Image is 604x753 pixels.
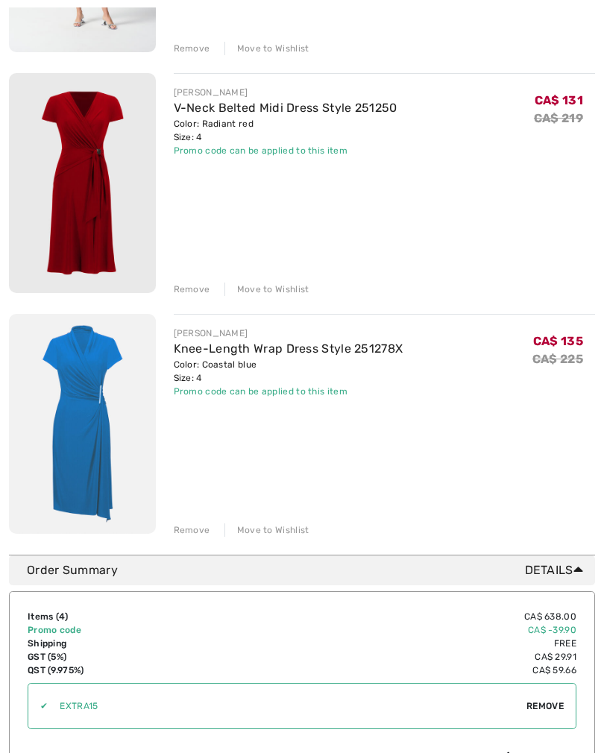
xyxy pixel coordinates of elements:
img: V-Neck Belted Midi Dress Style 251250 [9,73,156,293]
div: Remove [174,523,210,537]
td: GST (5%) [28,650,230,664]
div: ✔ [28,699,48,713]
span: CA$ 131 [535,93,583,107]
div: Promo code can be applied to this item [174,144,397,157]
div: Remove [174,283,210,296]
div: [PERSON_NAME] [174,327,403,340]
span: 4 [59,611,65,622]
div: [PERSON_NAME] [174,86,397,99]
div: Order Summary [27,561,589,579]
td: CA$ 59.66 [230,664,576,677]
td: CA$ 638.00 [230,610,576,623]
div: Move to Wishlist [224,523,309,537]
input: Promo code [48,684,526,728]
div: Promo code can be applied to this item [174,385,403,398]
span: CA$ 135 [533,334,583,348]
s: CA$ 219 [534,111,583,125]
td: Shipping [28,637,230,650]
div: Move to Wishlist [224,42,309,55]
td: CA$ 29.91 [230,650,576,664]
td: QST (9.975%) [28,664,230,677]
img: Knee-Length Wrap Dress Style 251278X [9,314,156,534]
a: Knee-Length Wrap Dress Style 251278X [174,341,403,356]
td: Items ( ) [28,610,230,623]
td: CA$ -39.90 [230,623,576,637]
span: Details [525,561,589,579]
div: Color: Radiant red Size: 4 [174,117,397,144]
div: Remove [174,42,210,55]
td: Promo code [28,623,230,637]
div: Color: Coastal blue Size: 4 [174,358,403,385]
div: Move to Wishlist [224,283,309,296]
s: CA$ 225 [532,352,583,366]
td: Free [230,637,576,650]
span: Remove [526,699,564,713]
a: V-Neck Belted Midi Dress Style 251250 [174,101,397,115]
